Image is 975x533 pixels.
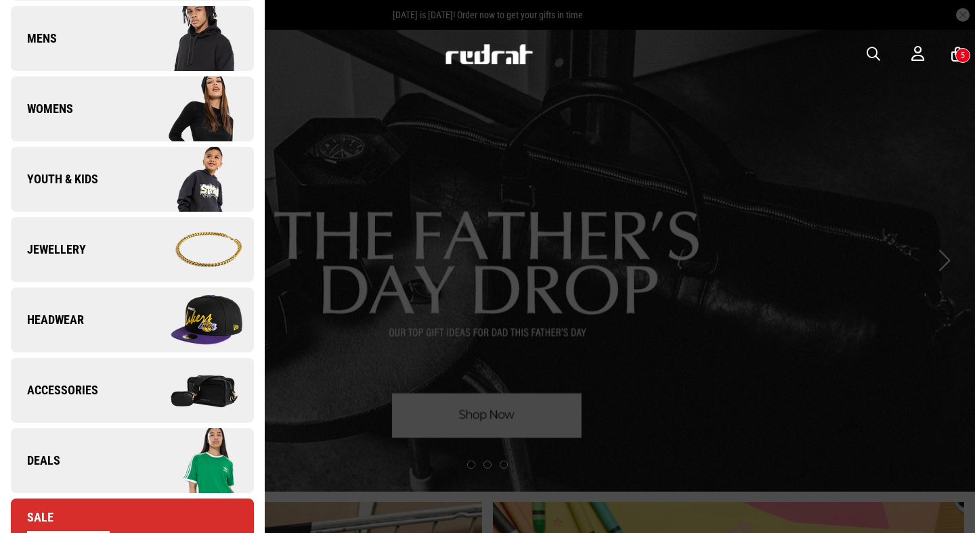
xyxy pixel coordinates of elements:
[11,30,57,47] span: Mens
[11,171,98,187] span: Youth & Kids
[11,312,84,328] span: Headwear
[132,145,253,213] img: Company
[11,76,254,141] a: Womens Company
[11,428,254,493] a: Deals Company
[11,453,60,469] span: Deals
[132,286,253,354] img: Company
[11,217,254,282] a: Jewellery Company
[132,5,253,72] img: Company
[951,47,964,62] a: 5
[132,427,253,494] img: Company
[11,509,53,526] span: Sale
[11,6,254,71] a: Mens Company
[444,44,534,64] img: Redrat logo
[11,287,254,352] a: Headwear Company
[11,382,98,398] span: Accessories
[11,241,86,258] span: Jewellery
[132,216,253,283] img: Company
[11,5,51,46] button: Open LiveChat chat widget
[961,51,965,60] div: 5
[132,75,253,143] img: Company
[11,147,254,212] a: Youth & Kids Company
[11,101,73,117] span: Womens
[132,356,253,424] img: Company
[11,358,254,423] a: Accessories Company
